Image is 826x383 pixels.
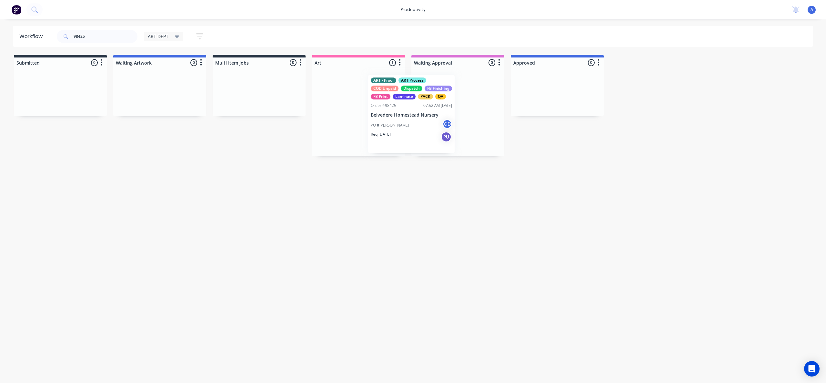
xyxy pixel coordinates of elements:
div: Open Intercom Messenger [804,361,820,377]
div: Workflow [19,33,46,40]
div: productivity [398,5,429,15]
span: A [811,7,813,13]
img: Factory [12,5,21,15]
span: ART DEPT [148,33,168,40]
input: Search for orders... [74,30,137,43]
